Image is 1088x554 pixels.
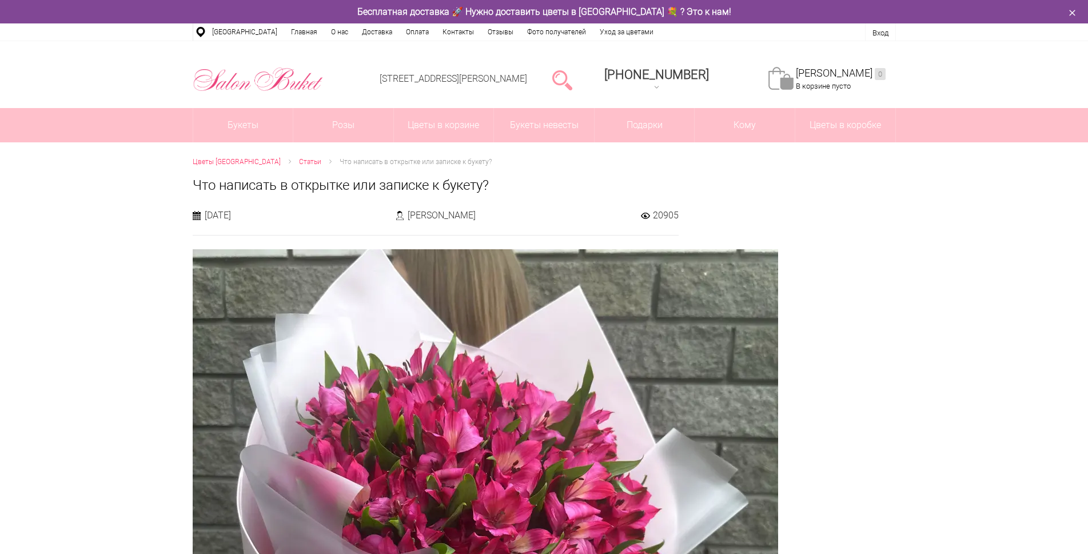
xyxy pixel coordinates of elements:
[299,158,321,166] span: Статьи
[593,23,660,41] a: Уход за цветами
[193,175,896,196] h1: Что написать в открытке или записке к букету?
[875,68,886,80] ins: 0
[595,108,695,142] a: Подарки
[399,23,436,41] a: Оплата
[324,23,355,41] a: О нас
[205,23,284,41] a: [GEOGRAPHIC_DATA]
[293,108,393,142] a: Розы
[193,65,324,94] img: Цветы Нижний Новгород
[653,209,679,221] span: 20905
[520,23,593,41] a: Фото получателей
[184,6,904,18] div: Бесплатная доставка 🚀 Нужно доставить цветы в [GEOGRAPHIC_DATA] 💐 ? Это к нам!
[193,156,281,168] a: Цветы [GEOGRAPHIC_DATA]
[205,209,231,221] span: [DATE]
[604,67,709,82] span: [PHONE_NUMBER]
[394,108,494,142] a: Цветы в корзине
[193,158,281,166] span: Цветы [GEOGRAPHIC_DATA]
[796,82,851,90] span: В корзине пусто
[481,23,520,41] a: Отзывы
[299,156,321,168] a: Статьи
[436,23,481,41] a: Контакты
[872,29,888,37] a: Вход
[408,209,476,221] span: [PERSON_NAME]
[284,23,324,41] a: Главная
[796,67,886,80] a: [PERSON_NAME]
[695,108,795,142] span: Кому
[597,63,716,96] a: [PHONE_NUMBER]
[380,73,527,84] a: [STREET_ADDRESS][PERSON_NAME]
[795,108,895,142] a: Цветы в коробке
[193,108,293,142] a: Букеты
[355,23,399,41] a: Доставка
[494,108,594,142] a: Букеты невесты
[340,158,492,166] span: Что написать в открытке или записке к букету?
